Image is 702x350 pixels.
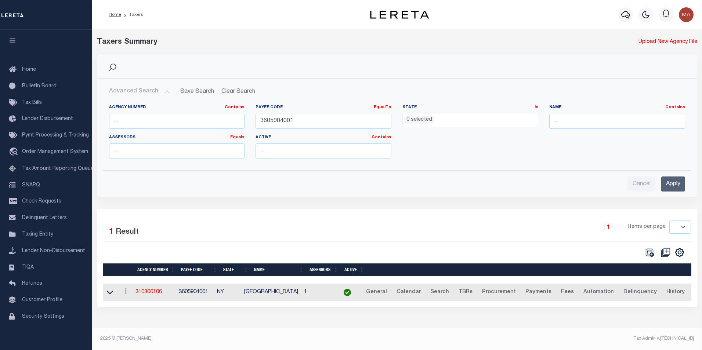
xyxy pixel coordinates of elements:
[178,263,220,276] th: Payee Code: activate to sort column ascending
[109,228,113,236] span: 1
[22,133,89,138] span: Pymt Processing & Tracking
[22,67,36,72] span: Home
[367,263,691,276] th: &nbsp;
[22,149,88,154] span: Order Management System
[628,223,666,231] span: Items per page
[220,263,252,276] th: State: activate to sort column ascending
[135,289,162,295] a: 310300106
[225,105,245,109] a: Contains
[363,287,390,298] a: General
[22,199,61,204] span: Check Requests
[638,38,697,46] a: Upload New Agency File
[109,114,245,129] input: ...
[95,335,397,342] div: 2025 © [PERSON_NAME].
[405,116,434,124] li: 0 selected
[22,182,40,187] span: SNAPQ
[604,223,612,231] a: 1
[679,7,694,22] img: svg+xml;base64,PHN2ZyB4bWxucz0iaHR0cDovL3d3dy53My5vcmcvMjAwMC9zdmciIHBvaW50ZXItZXZlbnRzPSJub25lIi...
[176,284,214,302] td: 3605904001
[455,287,476,298] a: TBRs
[22,232,53,237] span: Taxing Entity
[549,114,685,129] input: ...
[22,215,67,220] span: Delinquent Letters
[251,263,307,276] th: Name: activate to sort column ascending
[580,287,617,298] a: Automation
[22,265,34,270] span: TIQA
[22,298,62,303] span: Customer Profile
[393,287,424,298] a: Calendar
[22,100,42,105] span: Tax Bills
[479,287,519,298] a: Procurement
[402,335,694,342] div: Tax Admin v.[TECHNICAL_ID]
[535,105,538,109] a: In
[241,284,301,302] td: [GEOGRAPHIC_DATA]
[214,284,241,302] td: NY
[22,281,42,286] span: Refunds
[256,135,391,141] label: Active
[109,105,245,111] label: Agency Number
[97,37,544,48] div: Taxers Summary
[22,248,85,254] span: Lender Non-Disbursement
[372,135,391,139] a: Contains
[402,105,538,111] label: State
[522,287,555,298] a: Payments
[22,166,94,171] span: Tax Amount Reporting Queue
[22,84,57,89] span: Bulletin Board
[109,84,170,99] button: Advanced Search
[307,263,341,276] th: Assessors: activate to sort column ascending
[22,314,64,319] span: Security Settings
[549,105,685,111] label: Name
[427,287,452,298] a: Search
[109,12,121,17] a: Home
[374,105,391,109] a: EqualTo
[256,114,391,129] input: ...
[558,287,577,298] a: Fees
[9,147,21,157] i: travel_explore
[230,135,245,139] a: Equals
[628,176,655,192] input: Cancel
[116,226,139,238] label: Result
[663,287,688,298] a: History
[301,284,335,302] td: 1
[256,105,391,111] label: Payee Code
[341,263,367,276] th: Active: activate to sort column ascending
[22,116,73,121] span: Lender Disbursement
[121,11,143,18] li: Taxers
[134,263,178,276] th: Agency Number: activate to sort column ascending
[620,287,660,298] a: Delinquency
[344,289,351,296] img: check-icon-green.svg
[661,176,685,192] input: Apply
[256,143,391,158] input: ...
[665,105,685,109] a: Contains
[370,11,429,19] img: logo-dark.svg
[109,135,245,141] label: Assessors
[109,143,245,158] input: ...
